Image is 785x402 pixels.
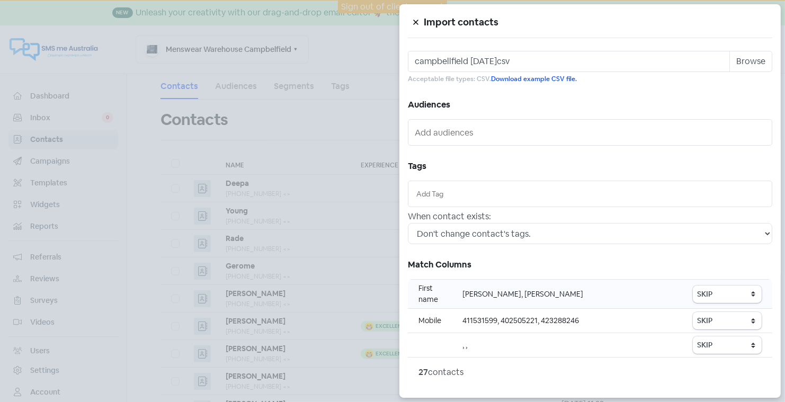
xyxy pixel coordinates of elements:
[452,309,682,333] td: 411531599, 402505221, 423288246
[408,74,772,84] small: Acceptable file types: CSV.
[408,257,772,273] h5: Match Columns
[408,280,452,309] td: First name
[415,124,768,141] input: Add audiences
[424,14,772,30] h5: Import contacts
[408,210,772,223] div: When contact exists:
[452,333,682,358] td: , ,
[418,366,762,379] div: contacts
[408,309,452,333] td: Mobile
[418,367,428,378] strong: 27
[416,188,764,200] input: Add Tag
[408,97,772,113] h5: Audiences
[491,75,577,83] a: Download example CSV file.
[408,158,772,174] h5: Tags
[452,280,682,309] td: [PERSON_NAME], [PERSON_NAME]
